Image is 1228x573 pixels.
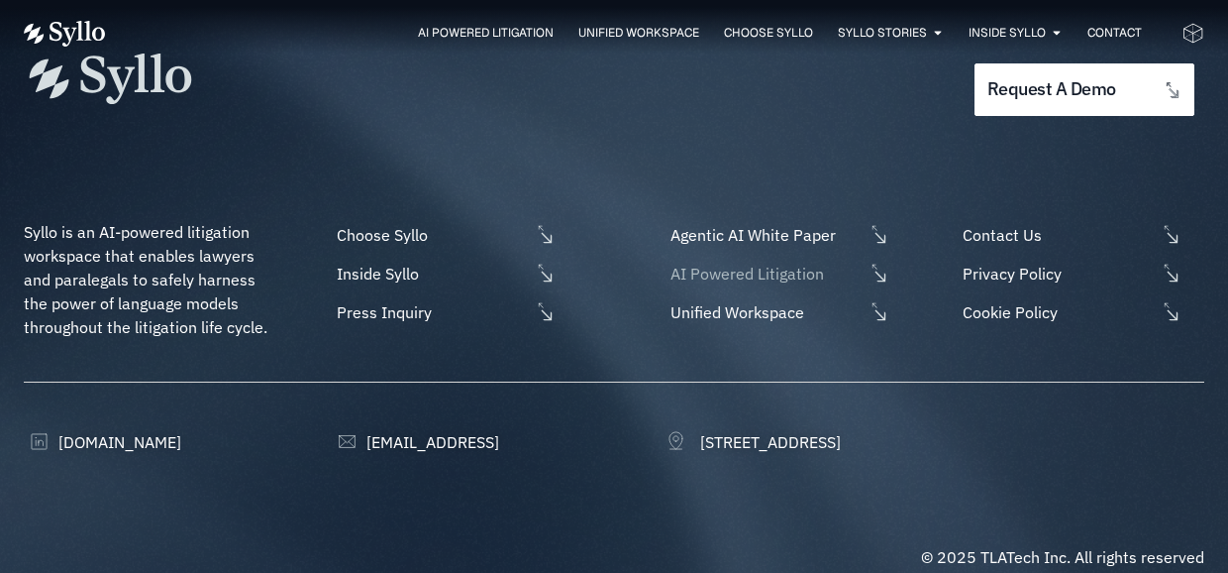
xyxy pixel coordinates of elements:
a: AI Powered Litigation [665,262,889,286]
a: Contact Us [958,223,1204,247]
a: Unified Workspace [665,300,889,324]
a: Privacy Policy [958,262,1204,286]
span: Syllo is an AI-powered litigation workspace that enables lawyers and paralegals to safely harness... [24,222,267,337]
a: Agentic AI White Paper [665,223,889,247]
img: Vector [24,21,105,47]
a: AI Powered Litigation [418,24,554,42]
a: Choose Syllo [332,223,556,247]
span: Choose Syllo [332,223,530,247]
a: Inside Syllo [332,262,556,286]
span: Cookie Policy [958,300,1156,324]
a: [DOMAIN_NAME] [24,430,181,454]
a: request a demo [974,63,1194,116]
span: Inside Syllo [332,262,530,286]
a: Syllo Stories [838,24,927,42]
span: Unified Workspace [665,300,864,324]
nav: Menu [145,24,1142,43]
a: Unified Workspace [578,24,699,42]
span: Privacy Policy [958,262,1156,286]
a: Inside Syllo [969,24,1046,42]
span: Contact Us [958,223,1156,247]
span: Press Inquiry [332,300,530,324]
a: [EMAIL_ADDRESS] [332,430,499,454]
span: AI Powered Litigation [665,262,864,286]
span: request a demo [987,80,1116,99]
a: Contact [1087,24,1142,42]
a: Press Inquiry [332,300,556,324]
span: [STREET_ADDRESS] [695,430,841,454]
span: [DOMAIN_NAME] [53,430,181,454]
span: [EMAIL_ADDRESS] [361,430,499,454]
span: Agentic AI White Paper [665,223,864,247]
a: Cookie Policy [958,300,1204,324]
div: Menu Toggle [145,24,1142,43]
a: Choose Syllo [724,24,813,42]
span: © 2025 TLATech Inc. All rights reserved [921,547,1204,567]
a: [STREET_ADDRESS] [665,430,841,454]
